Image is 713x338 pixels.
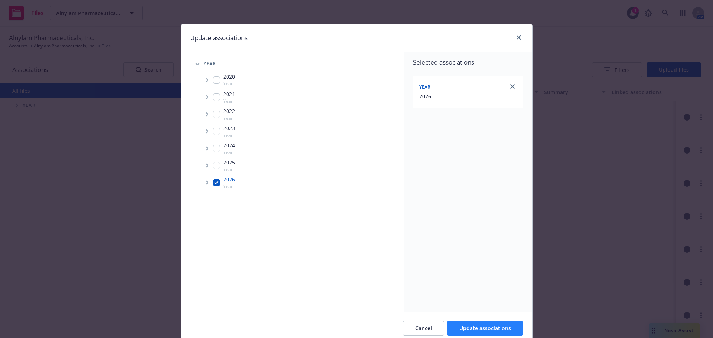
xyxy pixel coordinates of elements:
span: 2021 [223,90,235,98]
div: Tree Example [181,56,404,191]
a: close [514,33,523,42]
button: Update associations [447,321,523,336]
span: Cancel [415,325,432,332]
span: 2026 [223,175,235,183]
span: Selected associations [413,58,523,67]
span: 2025 [223,158,235,166]
span: Year [223,183,235,190]
h1: Update associations [190,33,248,43]
span: 2020 [223,73,235,81]
span: Update associations [459,325,511,332]
span: 2022 [223,107,235,115]
span: Year [223,115,235,121]
span: Year [223,149,235,155]
a: close [508,82,517,91]
button: Cancel [403,321,444,336]
span: Year [223,81,235,87]
span: Year [223,132,235,138]
span: Year [419,84,431,90]
span: Year [204,62,216,66]
span: Year [223,166,235,173]
span: 2024 [223,141,235,149]
button: 2026 [419,92,431,100]
span: 2023 [223,124,235,132]
span: Year [223,98,235,104]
